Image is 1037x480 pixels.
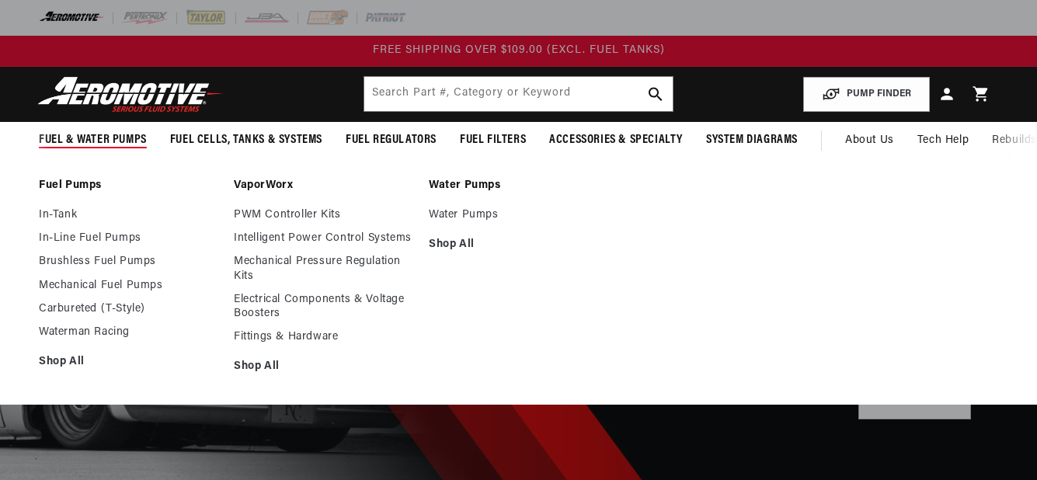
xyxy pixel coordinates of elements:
a: Intelligent Power Control Systems [234,231,413,245]
summary: Fuel Cells, Tanks & Systems [158,122,334,158]
a: In-Tank [39,208,218,222]
span: Fuel Regulators [346,132,437,148]
a: PWM Controller Kits [234,208,413,222]
a: Fittings & Hardware [234,330,413,344]
a: Mechanical Fuel Pumps [39,279,218,293]
a: Carbureted (T-Style) [39,302,218,316]
summary: Tech Help [906,122,980,159]
button: search button [639,77,673,111]
a: About Us [833,122,906,159]
span: Rebuilds [992,132,1037,149]
span: Tech Help [917,132,969,149]
span: System Diagrams [706,132,798,148]
summary: Fuel & Water Pumps [27,122,158,158]
span: FREE SHIPPING OVER $109.00 (EXCL. FUEL TANKS) [373,44,665,56]
a: In-Line Fuel Pumps [39,231,218,245]
summary: System Diagrams [694,122,809,158]
a: Mechanical Pressure Regulation Kits [234,255,413,283]
span: About Us [845,134,894,146]
a: Waterman Racing [39,325,218,339]
button: PUMP FINDER [803,77,930,112]
a: VaporWorx [234,179,413,193]
span: Fuel Filters [460,132,526,148]
summary: Fuel Regulators [334,122,448,158]
a: Electrical Components & Voltage Boosters [234,293,413,321]
a: Shop All [234,360,413,374]
span: Accessories & Specialty [549,132,683,148]
a: Fuel Pumps [39,179,218,193]
span: Fuel & Water Pumps [39,132,147,148]
a: Shop All [429,238,608,252]
summary: Accessories & Specialty [538,122,694,158]
a: Shop All [39,355,218,369]
a: Water Pumps [429,208,608,222]
summary: Fuel Filters [448,122,538,158]
a: Brushless Fuel Pumps [39,255,218,269]
a: Water Pumps [429,179,608,193]
span: Fuel Cells, Tanks & Systems [170,132,322,148]
img: Aeromotive [33,76,228,113]
input: Search by Part Number, Category or Keyword [364,77,672,111]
